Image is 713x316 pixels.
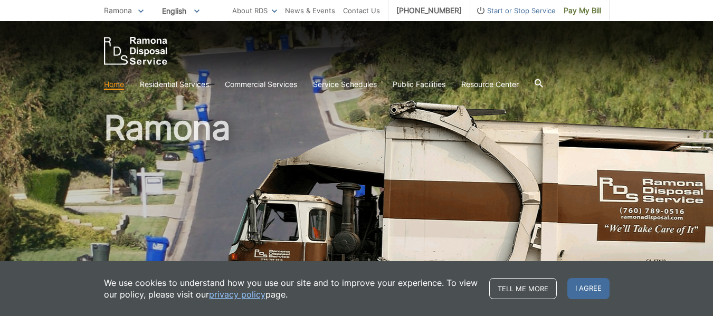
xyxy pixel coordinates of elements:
span: English [154,2,207,20]
a: Resource Center [461,79,519,90]
a: Residential Services [140,79,209,90]
a: About RDS [232,5,277,16]
span: Pay My Bill [564,5,601,16]
a: Contact Us [343,5,380,16]
a: Public Facilities [393,79,445,90]
a: privacy policy [209,289,265,300]
a: EDCD logo. Return to the homepage. [104,37,167,65]
a: Service Schedules [313,79,377,90]
p: We use cookies to understand how you use our site and to improve your experience. To view our pol... [104,277,479,300]
a: News & Events [285,5,335,16]
span: I agree [567,278,610,299]
a: Tell me more [489,278,557,299]
a: Home [104,79,124,90]
span: Ramona [104,6,132,15]
a: Commercial Services [225,79,297,90]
